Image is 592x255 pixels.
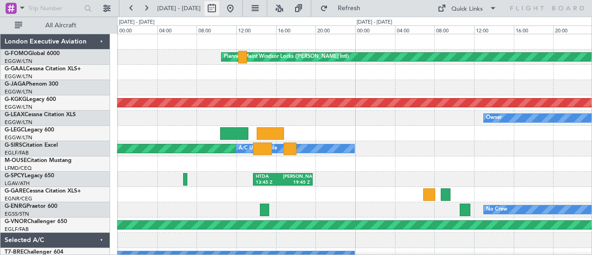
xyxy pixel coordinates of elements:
span: T7-BRE [5,249,24,255]
a: LGAV/ATH [5,180,30,187]
span: G-JAGA [5,81,26,87]
span: Refresh [330,5,369,12]
a: G-GAALCessna Citation XLS+ [5,66,81,72]
div: 19:45 Z [283,180,310,186]
div: Quick Links [451,5,483,14]
span: G-GAAL [5,66,26,72]
div: 04:00 [157,25,197,34]
div: 16:00 [276,25,316,34]
div: 13:45 Z [256,180,283,186]
span: All Aircraft [24,22,98,29]
a: G-LEAXCessna Citation XLS [5,112,76,118]
a: EGNR/CEG [5,195,32,202]
div: 16:00 [514,25,554,34]
div: 00:00 [355,25,395,34]
a: EGLF/FAB [5,149,29,156]
span: G-ENRG [5,204,26,209]
a: M-OUSECitation Mustang [5,158,72,163]
a: G-VNORChallenger 650 [5,219,67,224]
div: Planned Maint Windsor Locks ([PERSON_NAME] Intl) [224,50,349,64]
a: G-GARECessna Citation XLS+ [5,188,81,194]
span: M-OUSE [5,158,27,163]
span: G-LEAX [5,112,25,118]
a: EGGW/LTN [5,104,32,111]
a: LFMD/CEQ [5,165,31,172]
span: G-GARE [5,188,26,194]
a: G-KGKGLegacy 600 [5,97,56,102]
a: EGGW/LTN [5,58,32,65]
div: 08:00 [434,25,474,34]
a: EGGW/LTN [5,73,32,80]
a: EGGW/LTN [5,134,32,141]
a: G-SIRSCitation Excel [5,143,58,148]
div: A/C Unavailable [239,142,277,155]
a: EGGW/LTN [5,119,32,126]
div: No Crew [486,203,507,217]
span: G-FOMO [5,51,28,56]
span: G-LEGC [5,127,25,133]
div: HTDA [256,174,283,180]
input: Trip Number [28,1,81,15]
a: G-FOMOGlobal 6000 [5,51,60,56]
span: G-KGKG [5,97,26,102]
a: EGSS/STN [5,211,29,218]
div: [PERSON_NAME] [283,174,310,180]
span: G-SIRS [5,143,22,148]
a: EGLF/FAB [5,226,29,233]
button: Quick Links [433,1,501,16]
div: 08:00 [197,25,236,34]
div: 04:00 [395,25,435,34]
a: G-LEGCLegacy 600 [5,127,54,133]
a: G-SPCYLegacy 650 [5,173,54,179]
a: T7-BREChallenger 604 [5,249,63,255]
div: [DATE] - [DATE] [119,19,154,26]
button: Refresh [316,1,371,16]
a: G-ENRGPraetor 600 [5,204,57,209]
a: EGGW/LTN [5,88,32,95]
button: All Aircraft [10,18,100,33]
span: G-SPCY [5,173,25,179]
div: 20:00 [315,25,355,34]
span: G-VNOR [5,219,27,224]
div: 00:00 [117,25,157,34]
div: 12:00 [474,25,514,34]
a: G-JAGAPhenom 300 [5,81,58,87]
div: Owner [486,111,502,125]
span: [DATE] - [DATE] [157,4,201,12]
div: [DATE] - [DATE] [357,19,392,26]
